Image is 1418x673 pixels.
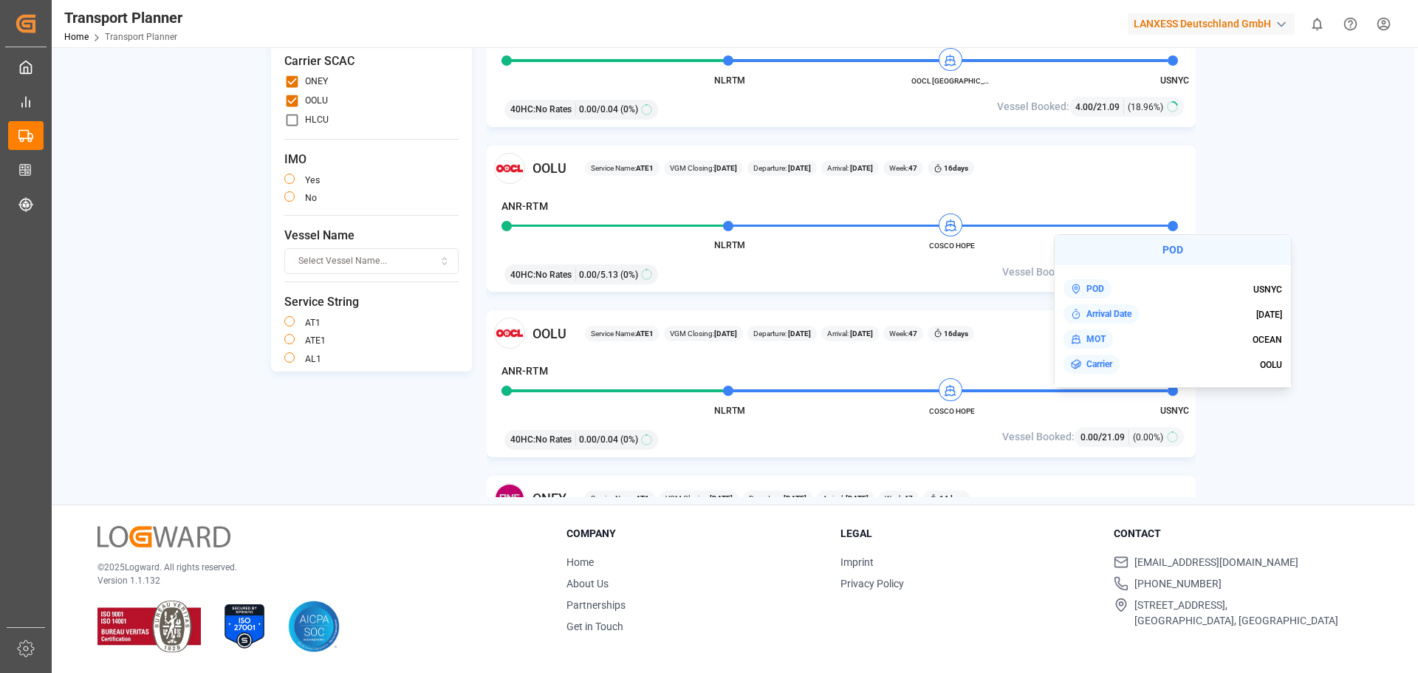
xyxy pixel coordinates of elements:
[908,164,917,172] b: 47
[97,601,201,652] img: ISO 9001 & ISO 14001 Certification
[566,621,623,632] a: Get in Touch
[840,578,904,590] a: Privacy Policy
[889,163,917,174] span: Week:
[997,99,1069,115] span: Vessel Booked:
[532,488,566,508] span: ONEY
[579,268,618,281] span: 0.00 / 5.13
[284,293,459,311] span: Service String
[535,103,572,116] span: No Rates
[908,329,917,338] b: 47
[636,164,654,172] b: ATE1
[620,268,638,281] span: (0%)
[844,494,869,502] b: [DATE]
[305,77,328,86] label: ONEY
[1160,406,1189,416] span: USNYC
[620,103,638,116] span: (0%)
[1253,284,1282,295] span: USNYC
[97,561,530,574] p: © 2025 Logward. All rights reserved.
[840,556,874,568] a: Imprint
[501,363,548,379] h4: ANR-RTM
[64,32,89,42] a: Home
[298,255,387,268] span: Select Vessel Name...
[284,151,459,168] span: IMO
[1134,598,1338,629] span: [STREET_ADDRESS], [GEOGRAPHIC_DATA], [GEOGRAPHIC_DATA]
[1334,7,1367,41] button: Help Center
[64,7,182,29] div: Transport Planner
[1134,555,1298,570] span: [EMAIL_ADDRESS][DOMAIN_NAME]
[305,355,321,363] label: AL1
[885,493,913,504] span: Week:
[911,406,993,417] span: COSCO HOPE
[944,164,968,172] b: 16 days
[670,163,737,174] span: VGM Closing:
[889,328,917,339] span: Week:
[1086,332,1106,346] span: MOT
[591,328,654,339] span: Service Name:
[1114,526,1369,542] h3: Contact
[904,494,913,502] b: 47
[939,494,964,502] b: 14 days
[840,526,1096,542] h3: Legal
[1002,264,1075,280] span: Vessel Booked:
[1134,576,1222,592] span: [PHONE_NUMBER]
[284,227,459,245] span: Vessel Name
[566,578,609,590] a: About Us
[1097,102,1120,112] span: 21.09
[566,556,594,568] a: Home
[535,268,572,281] span: No Rates
[305,176,320,185] label: yes
[714,164,737,172] b: [DATE]
[97,574,530,587] p: Version 1.1.132
[1128,13,1295,35] div: LANXESS Deutschland GmbH
[1086,358,1112,371] span: Carrier
[510,103,535,116] span: 40HC :
[665,493,733,504] span: VGM Closing:
[749,493,806,504] span: Departure:
[1301,7,1334,41] button: show 0 new notifications
[1080,432,1098,443] span: 0.00
[532,158,566,178] span: OOLU
[579,433,618,446] span: 0.00 / 0.04
[1086,307,1131,321] span: Arrival Date
[1002,429,1075,445] span: Vessel Booked:
[849,329,873,338] b: [DATE]
[501,199,548,214] h4: ANR-RTM
[1055,235,1291,266] h4: POD
[535,433,572,446] span: No Rates
[714,240,745,250] span: NLRTM
[1086,282,1104,295] span: POD
[97,526,230,547] img: Logward Logo
[620,433,638,446] span: (0%)
[911,75,993,86] span: OOCL [GEOGRAPHIC_DATA]
[710,494,733,502] b: [DATE]
[305,115,329,124] label: HLCU
[849,164,873,172] b: [DATE]
[305,336,326,345] label: ATE1
[1102,432,1125,443] span: 21.09
[1080,429,1129,445] div: /
[510,433,535,446] span: 40HC :
[305,318,321,327] label: AT1
[566,526,822,542] h3: Company
[579,103,618,116] span: 0.00 / 0.04
[1253,335,1282,345] span: OCEAN
[288,601,340,652] img: AICPA SOC
[753,328,811,339] span: Departure:
[510,268,535,281] span: 40HC :
[911,240,993,251] span: COSCO HOPE
[827,163,873,174] span: Arrival:
[1128,100,1163,114] span: (18.96%)
[494,153,525,184] img: Carrier
[566,599,626,611] a: Partnerships
[714,406,745,416] span: NLRTM
[636,494,649,502] b: AT1
[591,493,649,504] span: Service Name:
[787,164,811,172] b: [DATE]
[284,52,459,70] span: Carrier SCAC
[823,493,869,504] span: Arrival:
[636,329,654,338] b: ATE1
[714,329,737,338] b: [DATE]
